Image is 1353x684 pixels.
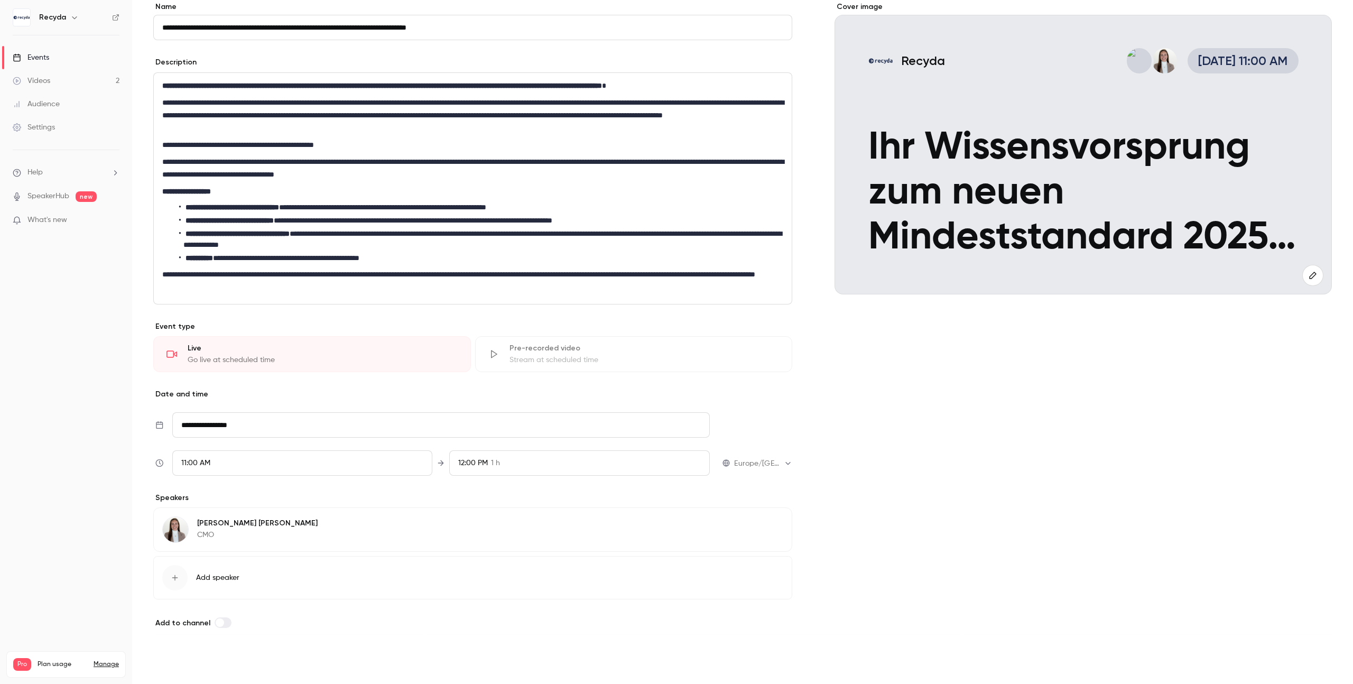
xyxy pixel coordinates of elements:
[197,518,318,529] p: [PERSON_NAME] [PERSON_NAME]
[172,412,710,438] input: Tue, Feb 17, 2026
[13,122,55,133] div: Settings
[491,458,500,469] span: 1 h
[27,167,43,178] span: Help
[475,336,793,372] div: Pre-recorded videoStream at scheduled time
[153,493,792,503] p: Speakers
[509,343,780,354] div: Pre-recorded video
[181,459,210,467] span: 11:00 AM
[458,459,488,467] span: 12:00 PM
[13,167,119,178] li: help-dropdown-opener
[509,355,780,365] div: Stream at scheduled time
[94,660,119,669] a: Manage
[1152,48,1177,73] img: Vivian Loftin
[153,72,792,304] section: description
[734,458,792,469] div: Europe/[GEOGRAPHIC_DATA]
[13,52,49,63] div: Events
[13,9,30,26] img: Recyda
[27,215,67,226] span: What's new
[153,654,191,676] button: Save
[153,2,792,12] label: Name
[196,572,239,583] span: Add speaker
[27,191,69,202] a: SpeakerHub
[13,76,50,86] div: Videos
[153,321,792,332] p: Event type
[163,517,188,542] img: Vivian Loftin
[868,126,1299,261] p: Ihr Wissensvorsprung zum neuen Mindeststandard 2025: So meistern Sie die neuen Anforderungen
[188,343,458,354] div: Live
[76,191,97,202] span: new
[172,450,433,476] div: From
[39,12,66,23] h6: Recyda
[901,52,945,69] p: Recyda
[38,660,87,669] span: Plan usage
[154,73,792,304] div: editor
[868,48,893,73] img: Ihr Wissensvorsprung zum neuen Mindeststandard 2025: So meistern Sie die neuen Anforderungen
[197,530,318,540] p: CMO
[153,389,792,400] p: Date and time
[153,57,197,68] label: Description
[13,658,31,671] span: Pro
[13,99,60,109] div: Audience
[1188,48,1299,73] span: [DATE] 11:00 AM
[153,507,792,552] div: Vivian Loftin[PERSON_NAME] [PERSON_NAME]CMO
[155,618,210,627] span: Add to channel
[835,2,1332,12] label: Cover image
[449,450,710,476] div: To
[188,355,458,365] div: Go live at scheduled time
[153,336,471,372] div: LiveGo live at scheduled time
[153,556,792,599] button: Add speaker
[1127,48,1152,73] img: Anna Zießow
